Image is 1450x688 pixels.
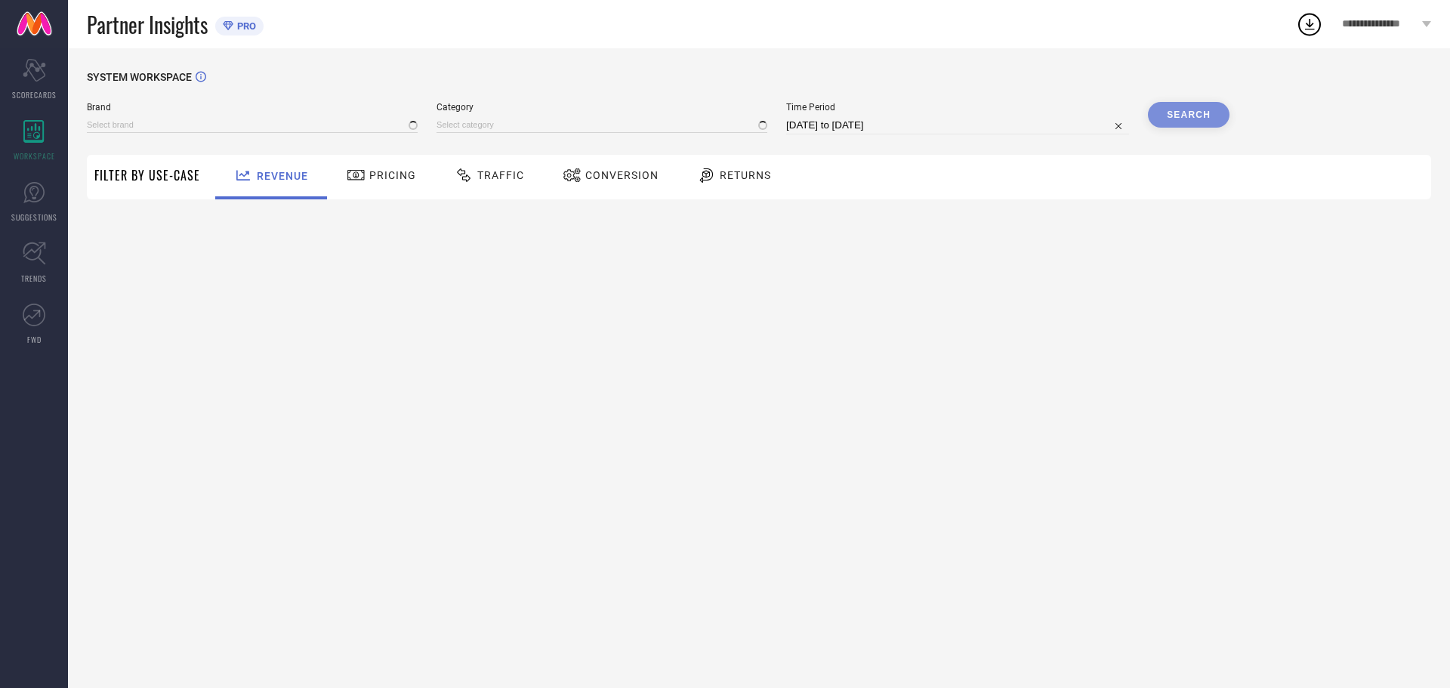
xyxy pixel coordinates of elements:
span: Brand [87,102,418,113]
span: Category [437,102,767,113]
span: Pricing [369,169,416,181]
span: Returns [720,169,771,181]
span: SCORECARDS [12,89,57,100]
span: Conversion [585,169,659,181]
input: Select category [437,117,767,133]
span: Revenue [257,170,308,182]
input: Select brand [87,117,418,133]
input: Select time period [786,116,1129,134]
span: Traffic [477,169,524,181]
span: WORKSPACE [14,150,55,162]
span: SUGGESTIONS [11,211,57,223]
span: Partner Insights [87,9,208,40]
span: FWD [27,334,42,345]
span: SYSTEM WORKSPACE [87,71,192,83]
span: Time Period [786,102,1129,113]
span: TRENDS [21,273,47,284]
span: Filter By Use-Case [94,166,200,184]
span: PRO [233,20,256,32]
div: Open download list [1296,11,1323,38]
